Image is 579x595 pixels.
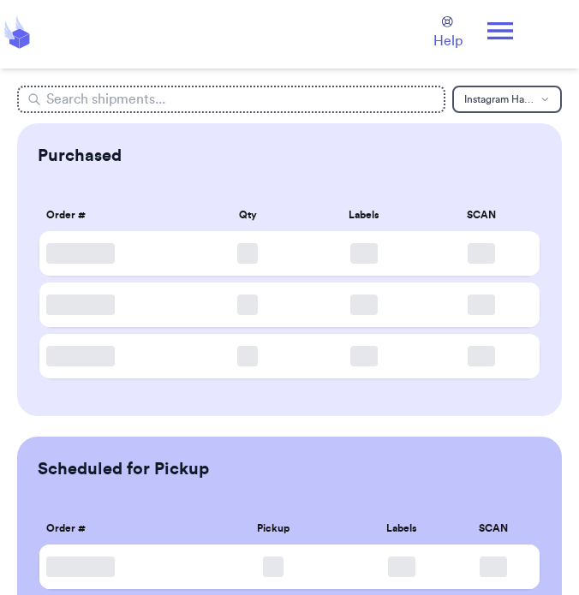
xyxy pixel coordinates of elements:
th: Pickup [189,509,355,548]
th: Order # [39,509,189,548]
th: Labels [356,509,448,548]
th: Qty [189,195,306,235]
th: Order # [39,195,189,235]
th: SCAN [423,195,540,235]
th: SCAN [448,509,540,548]
th: Labels [306,195,422,235]
span: Help [433,31,463,51]
input: Search shipments... [17,86,445,113]
a: Help [433,16,463,51]
h2: Purchased [38,144,122,168]
button: Instagram Handle [452,86,562,113]
h2: Scheduled for Pickup [38,457,209,481]
span: Instagram Handle [464,94,534,104]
